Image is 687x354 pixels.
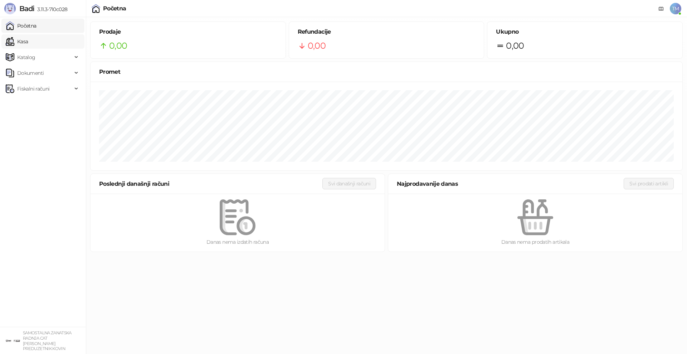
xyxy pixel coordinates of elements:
span: 0,00 [308,39,326,53]
span: TM [670,3,681,14]
a: Dokumentacija [656,3,667,14]
a: Početna [6,19,36,33]
div: Početna [103,6,126,11]
span: Katalog [17,50,35,64]
div: Danas nema izdatih računa [102,238,373,246]
div: Danas nema prodatih artikala [400,238,671,246]
span: 0,00 [109,39,127,53]
div: Poslednji današnji računi [99,179,322,188]
h5: Refundacije [298,28,476,36]
span: Dokumenti [17,66,44,80]
img: Logo [4,3,16,14]
h5: Ukupno [496,28,674,36]
a: Kasa [6,34,28,49]
button: Svi današnji računi [322,178,376,189]
h5: Prodaje [99,28,277,36]
div: Najprodavanije danas [397,179,624,188]
div: Promet [99,67,674,76]
span: Badi [19,4,34,13]
span: 3.11.3-710c028 [34,6,67,13]
button: Svi prodati artikli [624,178,674,189]
span: Fiskalni računi [17,82,49,96]
small: SAMOSTALNA ZANATSKA RADNJA CAT [PERSON_NAME] PREDUZETNIK KOVIN [23,330,72,351]
img: 64x64-companyLogo-ae27db6e-dfce-48a1-b68e-83471bd1bffd.png [6,334,20,348]
span: 0,00 [506,39,524,53]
